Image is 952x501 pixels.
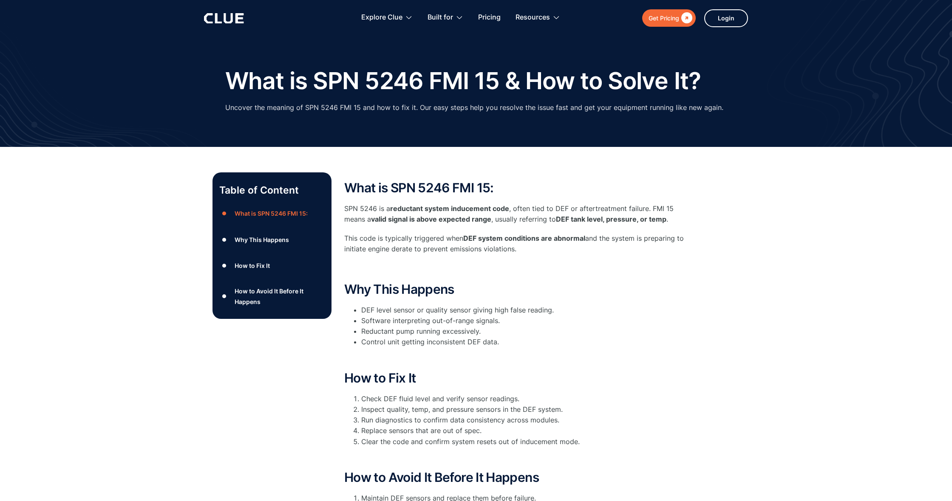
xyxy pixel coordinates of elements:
[556,215,666,223] strong: DEF tank level, pressure, or temp
[463,234,585,242] strong: DEF system conditions are abnormal
[344,371,684,385] h2: How to Fix It
[235,286,325,307] div: How to Avoid It Before It Happens
[225,102,723,113] p: Uncover the meaning of SPN 5246 FMI 15 and how to fix it. Our easy steps help you resolve the iss...
[679,13,692,23] div: 
[344,263,684,274] p: ‍
[361,404,684,415] li: Inspect quality, temp, and pressure sensors in the DEF system.
[344,181,684,195] h2: What is SPN 5246 FMI 15:
[344,352,684,363] p: ‍
[428,4,453,31] div: Built for
[225,68,701,94] h1: What is SPN 5246 FMI 15 & How to Solve It?
[235,260,270,271] div: How to Fix It
[219,207,229,220] div: ●
[219,286,325,307] a: ●How to Avoid It Before It Happens
[219,290,229,303] div: ●
[361,4,413,31] div: Explore Clue
[516,4,560,31] div: Resources
[344,470,684,484] h2: How to Avoid It Before It Happens
[428,4,463,31] div: Built for
[219,183,325,197] p: Table of Content
[219,259,325,272] a: ●How to Fix It
[516,4,550,31] div: Resources
[704,9,748,27] a: Login
[219,207,325,220] a: ●What is SPN 5246 FMI 15:
[361,4,402,31] div: Explore Clue
[361,436,684,447] li: Clear the code and confirm system resets out of inducement mode.
[219,233,325,246] a: ●Why This Happens
[649,13,679,23] div: Get Pricing
[361,394,684,404] li: Check DEF fluid level and verify sensor readings.
[361,326,684,337] li: Reductant pump running excessively.
[344,203,684,225] p: SPN 5246 is a , often tied to DEF or aftertreatment failure. FMI 15 means a , usually referring to .
[642,9,696,27] a: Get Pricing
[361,305,684,315] li: DEF level sensor or quality sensor giving high false reading.
[344,233,684,254] p: This code is typically triggered when and the system is preparing to initiate engine derate to pr...
[361,425,684,436] li: Replace sensors that are out of spec.
[371,215,491,223] strong: valid signal is above expected range
[344,282,684,296] h2: Why This Happens
[219,259,229,272] div: ●
[219,233,229,246] div: ●
[235,208,308,219] div: What is SPN 5246 FMI 15:
[344,451,684,462] p: ‍
[235,234,289,245] div: Why This Happens
[390,204,509,213] strong: reductant system inducement code
[478,4,501,31] a: Pricing
[361,337,684,347] li: Control unit getting inconsistent DEF data.
[361,315,684,326] li: Software interpreting out-of-range signals.
[361,415,684,425] li: Run diagnostics to confirm data consistency across modules.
